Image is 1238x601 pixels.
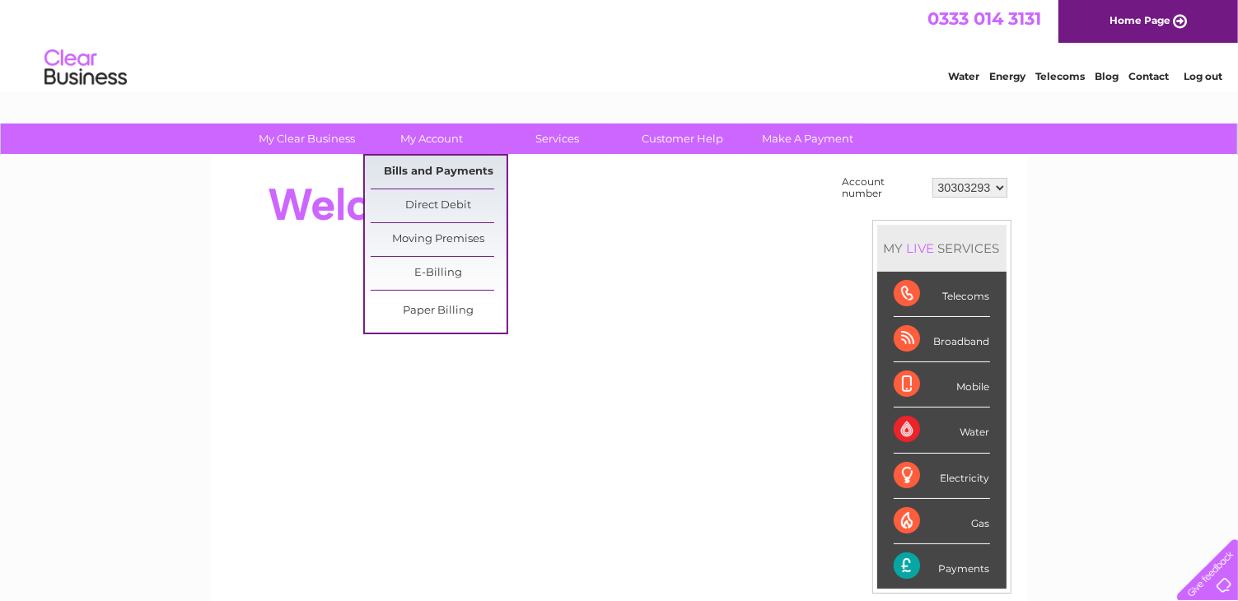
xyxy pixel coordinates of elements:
a: Bills and Payments [371,156,507,189]
div: LIVE [904,240,938,256]
a: Direct Debit [371,189,507,222]
div: Telecoms [894,272,990,317]
div: Mobile [894,362,990,408]
a: Moving Premises [371,223,507,256]
a: Energy [989,70,1025,82]
a: Paper Billing [371,295,507,328]
a: 0333 014 3131 [927,8,1041,29]
div: Payments [894,544,990,589]
div: Water [894,408,990,453]
div: Clear Business is a trading name of Verastar Limited (registered in [GEOGRAPHIC_DATA] No. 3667643... [231,9,1009,80]
a: Log out [1184,70,1222,82]
a: E-Billing [371,257,507,290]
a: My Account [364,123,500,154]
td: Account number [839,172,928,203]
a: Contact [1128,70,1169,82]
a: Make A Payment [740,123,876,154]
a: Blog [1095,70,1119,82]
img: logo.png [44,43,128,93]
a: My Clear Business [239,123,375,154]
a: Services [489,123,625,154]
div: Gas [894,499,990,544]
div: Electricity [894,454,990,499]
div: MY SERVICES [877,225,1007,272]
a: Telecoms [1035,70,1085,82]
a: Customer Help [614,123,750,154]
div: Broadband [894,317,990,362]
a: Water [948,70,979,82]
